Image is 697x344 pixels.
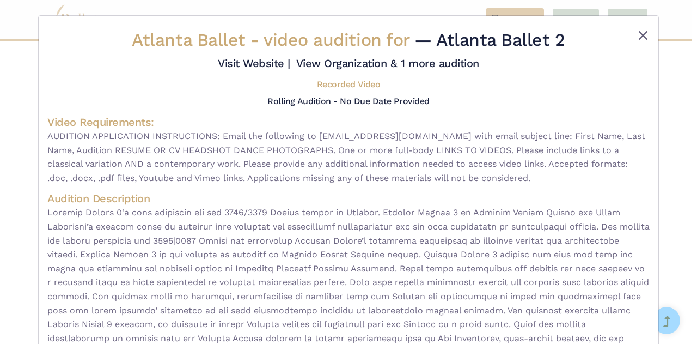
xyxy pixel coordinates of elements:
[47,129,650,185] span: AUDITION APPLICATION INSTRUCTIONS: Email the following to [EMAIL_ADDRESS][DOMAIN_NAME] with email...
[296,57,479,70] a: View Organization & 1 more audition
[637,29,650,42] button: Close
[218,57,290,70] a: Visit Website |
[47,116,154,129] span: Video Requirements:
[264,29,409,50] span: video audition for
[267,96,429,106] h5: Rolling Audition - No Due Date Provided
[317,79,380,90] h5: Recorded Video
[132,29,414,50] span: Atlanta Ballet -
[47,191,650,206] h4: Audition Description
[414,29,565,50] span: — Atlanta Ballet 2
